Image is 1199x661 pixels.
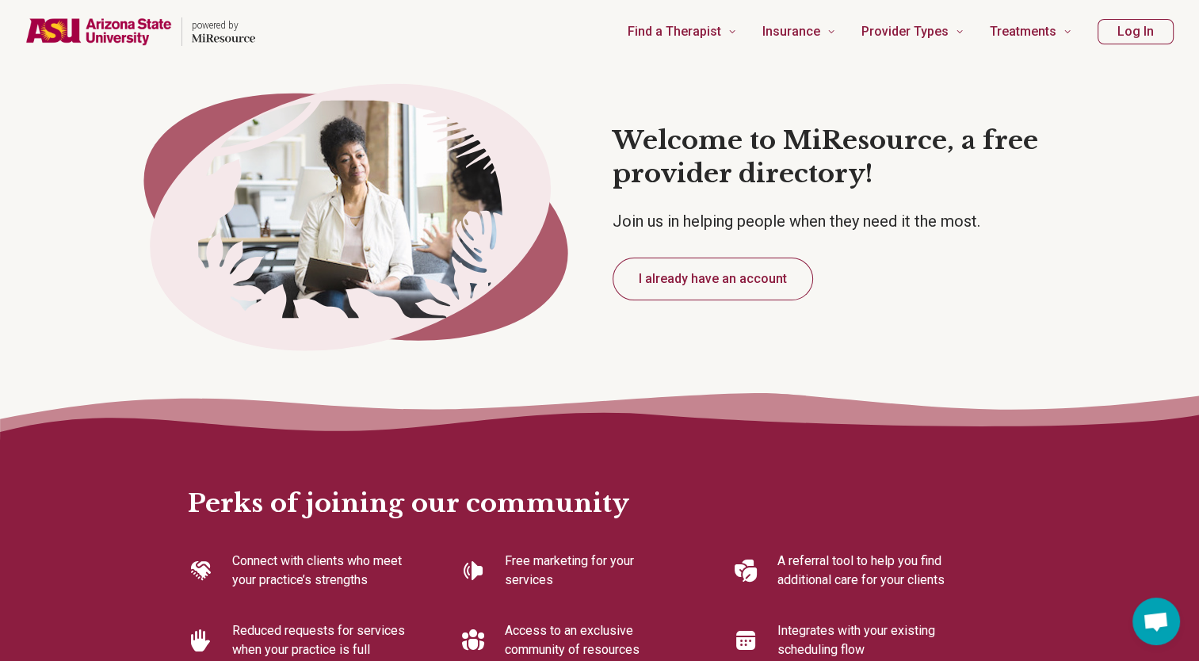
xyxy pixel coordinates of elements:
p: Free marketing for your services [505,552,682,590]
h1: Welcome to MiResource, a free provider directory! [613,124,1082,190]
span: Find a Therapist [628,21,721,43]
p: powered by [192,19,255,32]
span: Insurance [762,21,820,43]
a: Home page [25,6,255,57]
p: A referral tool to help you find additional care for your clients [777,552,955,590]
button: Log In [1098,19,1174,44]
span: Provider Types [861,21,949,43]
p: Reduced requests for services when your practice is full [232,621,410,659]
p: Access to an exclusive community of resources [505,621,682,659]
h2: Perks of joining our community [188,437,1012,521]
div: Open chat [1132,598,1180,645]
p: Join us in helping people when they need it the most. [613,210,1082,232]
span: Treatments [990,21,1056,43]
p: Integrates with your existing scheduling flow [777,621,955,659]
button: I already have an account [613,258,813,300]
p: Connect with clients who meet your practice’s strengths [232,552,410,590]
